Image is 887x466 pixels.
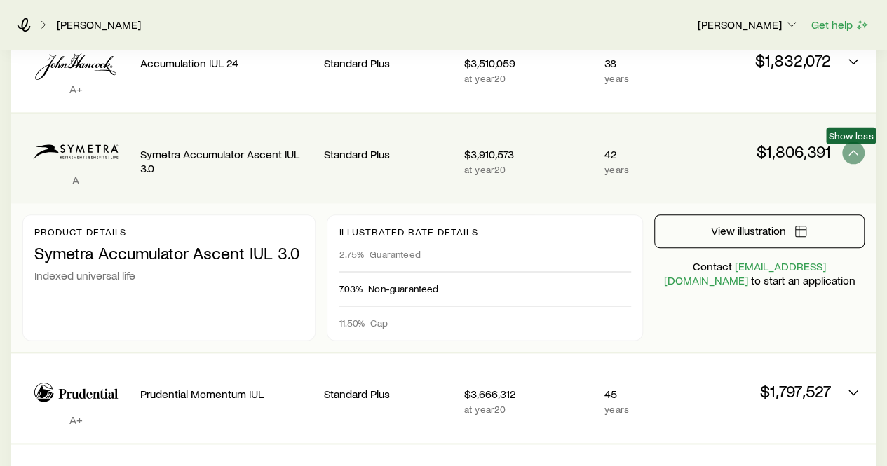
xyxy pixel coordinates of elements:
p: Illustrated rate details [339,226,630,238]
p: years [604,404,691,415]
div: Hello! Please Log In [6,61,205,74]
p: Contact to start an application [654,259,865,287]
span: 7.03% [339,283,363,294]
p: A [22,173,129,187]
p: years [604,164,691,175]
p: Product details [34,226,304,238]
span: 2.75% [339,249,364,260]
button: Log in [6,99,42,114]
p: A+ [22,413,129,427]
p: [PERSON_NAME] [698,18,799,32]
p: $1,806,391 [702,142,831,161]
p: 42 [604,147,691,161]
a: Log in [6,100,42,111]
p: 45 [604,387,691,401]
div: You will be redirected to our universal log in page. [6,74,205,99]
span: View illustration [710,225,785,236]
span: Show less [829,130,873,142]
span: Non-guaranteed [368,283,438,294]
p: Indexed universal life [34,268,304,282]
p: at year 20 [464,164,593,175]
p: Symetra Accumulator Ascent IUL 3.0 [34,243,304,263]
a: [PERSON_NAME] [56,18,142,32]
p: 38 [604,56,691,70]
p: years [604,73,691,84]
p: Standard Plus [324,147,453,161]
a: [EMAIL_ADDRESS][DOMAIN_NAME] [663,259,826,287]
p: Standard Plus [324,56,453,70]
p: A+ [22,82,129,96]
p: Prudential Momentum IUL [140,387,313,401]
p: Symetra Accumulator Ascent IUL 3.0 [140,147,313,175]
p: $3,910,573 [464,147,593,161]
span: 11.50% [339,317,365,329]
p: Standard Plus [324,387,453,401]
button: [PERSON_NAME] [697,17,799,34]
p: $3,510,059 [464,56,593,70]
p: $1,797,527 [702,381,831,401]
span: Guaranteed [370,249,421,260]
button: View illustration [654,214,865,248]
span: Cap [370,317,387,329]
p: $1,832,072 [702,50,831,70]
p: $3,666,312 [464,387,593,401]
img: logo [6,6,102,23]
button: Get help [811,17,870,33]
p: at year 20 [464,404,593,415]
p: Accumulation IUL 24 [140,56,313,70]
p: at year 20 [464,73,593,84]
